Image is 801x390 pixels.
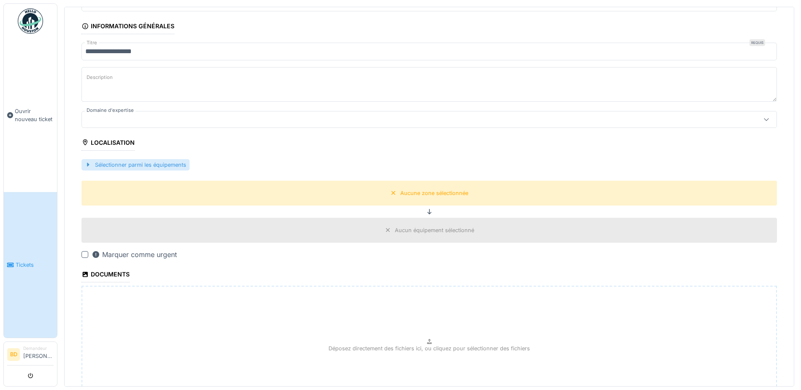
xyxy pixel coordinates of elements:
[329,344,530,352] p: Déposez directement des fichiers ici, ou cliquez pour sélectionner des fichiers
[749,39,765,46] div: Requis
[4,38,57,192] a: Ouvrir nouveau ticket
[23,345,54,352] div: Demandeur
[85,107,136,114] label: Domaine d'expertise
[395,226,474,234] div: Aucun équipement sélectionné
[81,159,190,171] div: Sélectionner parmi les équipements
[15,107,54,123] span: Ouvrir nouveau ticket
[4,192,57,338] a: Tickets
[81,136,135,151] div: Localisation
[7,345,54,366] a: BD Demandeur[PERSON_NAME]
[81,268,130,282] div: Documents
[18,8,43,34] img: Badge_color-CXgf-gQk.svg
[16,261,54,269] span: Tickets
[81,20,174,34] div: Informations générales
[85,39,99,46] label: Titre
[92,249,177,260] div: Marquer comme urgent
[7,348,20,361] li: BD
[85,72,114,83] label: Description
[23,345,54,363] li: [PERSON_NAME]
[400,189,468,197] div: Aucune zone sélectionnée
